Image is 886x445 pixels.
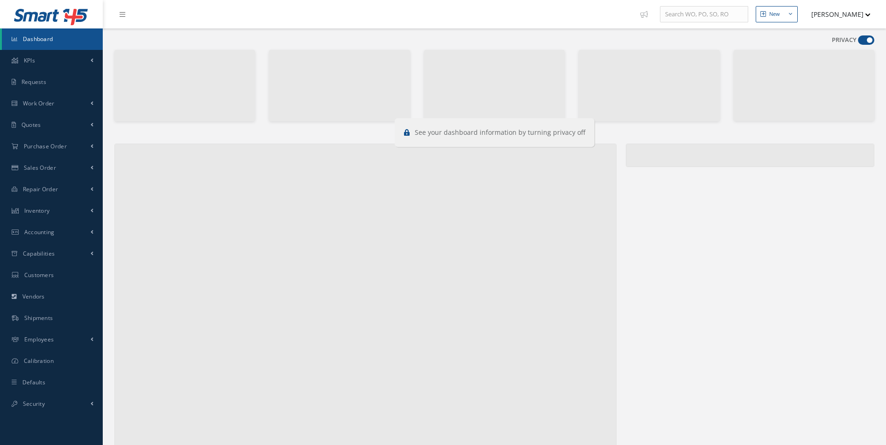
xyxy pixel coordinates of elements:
span: Purchase Order [24,142,67,150]
span: Repair Order [23,185,58,193]
label: PRIVACY [832,35,857,45]
a: Dashboard [2,28,103,50]
button: [PERSON_NAME] [802,5,871,23]
div: New [769,10,780,18]
span: Capabilities [23,250,55,257]
span: Quotes [21,121,41,129]
span: Dashboard [23,35,53,43]
span: Work Order [23,99,55,107]
span: Vendors [22,292,45,300]
span: Requests [21,78,46,86]
span: Employees [24,335,54,343]
span: See your dashboard information by turning privacy off [415,128,585,137]
input: Search WO, PO, SO, RO [660,6,748,23]
span: Security [23,400,45,408]
span: Customers [24,271,54,279]
span: Accounting [24,228,55,236]
button: New [756,6,798,22]
span: Sales Order [24,164,56,172]
span: Defaults [22,378,45,386]
span: Calibration [24,357,54,365]
span: Shipments [24,314,53,322]
span: KPIs [24,56,35,64]
span: Inventory [24,207,50,215]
